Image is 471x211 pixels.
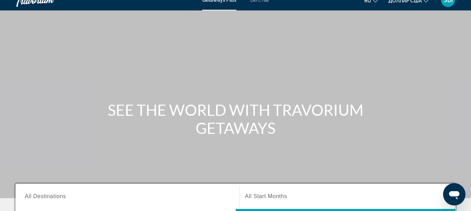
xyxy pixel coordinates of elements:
[105,101,366,137] h1: SEE THE WORLD WITH TRAVORIUM GETAWAYS
[245,193,287,199] span: All Start Months
[443,183,465,205] iframe: Кнопка запуска окна обмена сообщениями
[25,193,66,199] span: All Destinations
